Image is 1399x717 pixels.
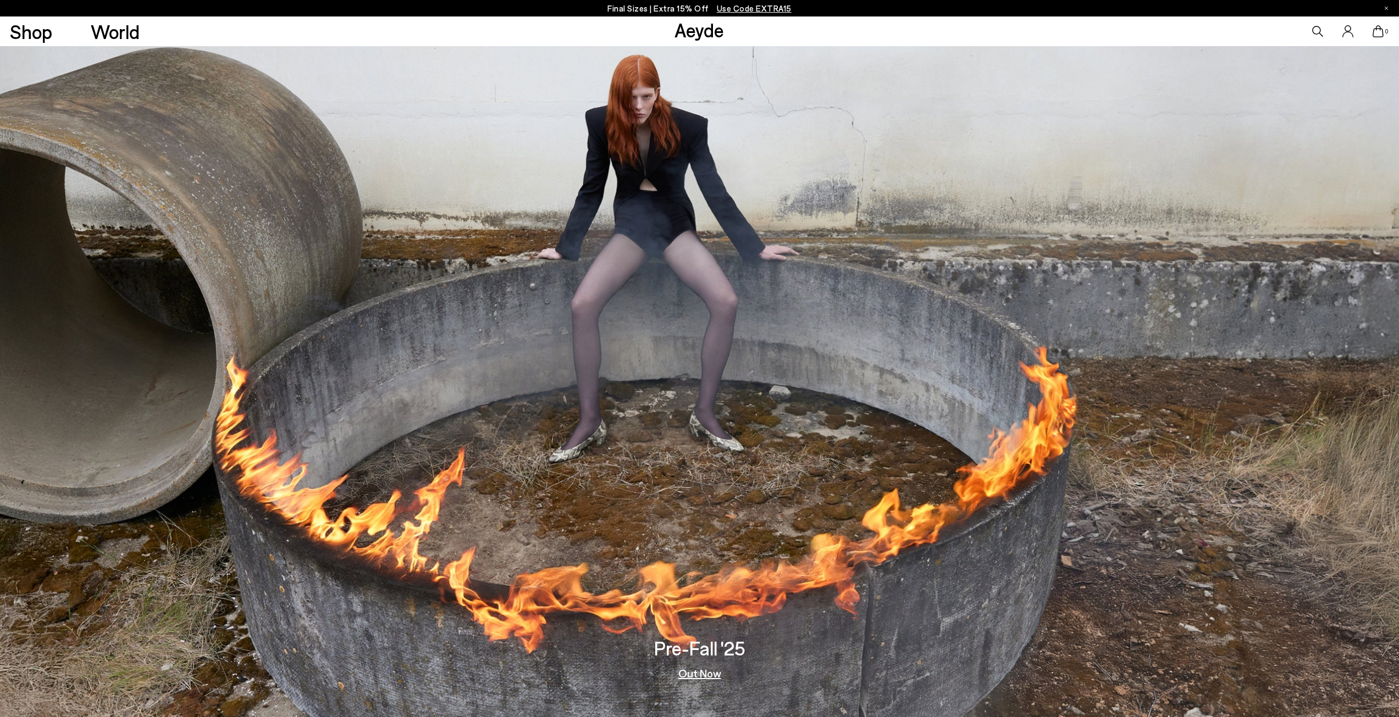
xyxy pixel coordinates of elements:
a: Aeyde [674,18,724,41]
a: Shop [10,22,52,41]
span: 0 [1384,29,1389,35]
span: Navigate to /collections/ss25-final-sizes [717,3,792,13]
h3: Pre-Fall '25 [654,638,745,658]
a: World [91,22,140,41]
a: Out Now [678,668,721,679]
a: 0 [1373,25,1384,37]
p: Final Sizes | Extra 15% Off [607,2,792,15]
